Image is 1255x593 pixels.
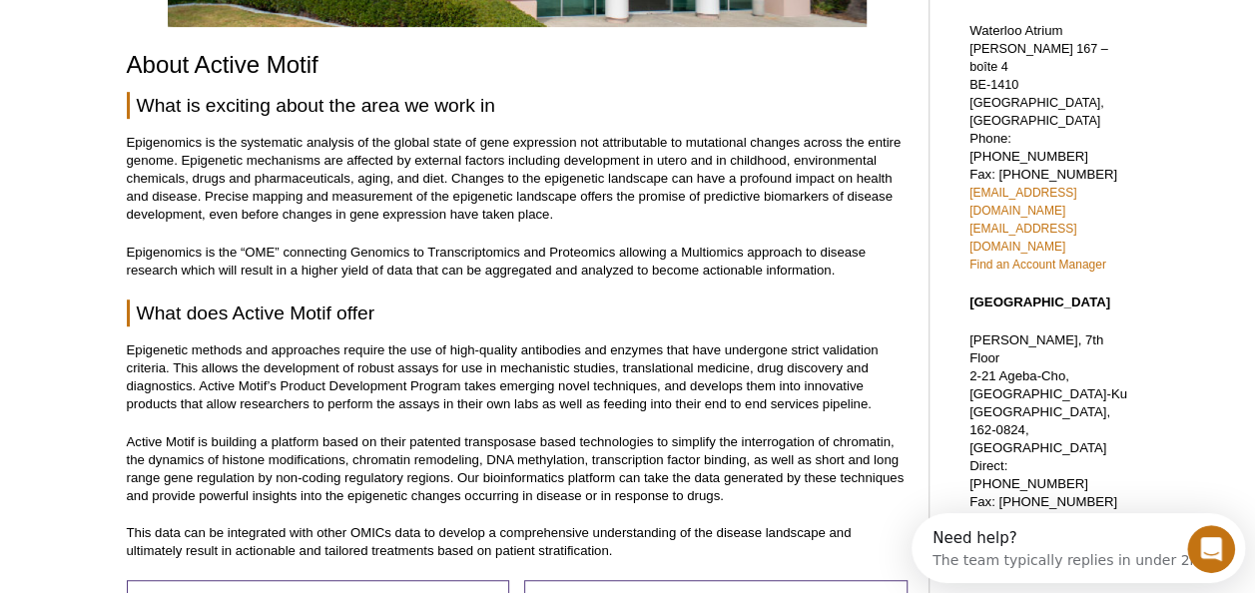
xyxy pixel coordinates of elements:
[127,341,909,413] p: Epigenetic methods and approaches require the use of high-quality antibodies and enzymes that hav...
[8,8,350,63] div: Open Intercom Messenger
[969,295,1110,309] strong: [GEOGRAPHIC_DATA]
[21,33,292,54] div: The team typically replies in under 2m
[969,222,1076,254] a: [EMAIL_ADDRESS][DOMAIN_NAME]
[21,17,292,33] div: Need help?
[127,244,909,280] p: Epigenomics is the “OME” connecting Genomics to Transcriptomics and Proteomics allowing a Multiom...
[127,52,909,81] h1: About Active Motif
[969,186,1076,218] a: [EMAIL_ADDRESS][DOMAIN_NAME]
[912,513,1245,583] iframe: Intercom live chat discovery launcher
[969,42,1108,128] span: [PERSON_NAME] 167 – boîte 4 BE-1410 [GEOGRAPHIC_DATA], [GEOGRAPHIC_DATA]
[1187,525,1235,573] iframe: Intercom live chat
[127,134,909,224] p: Epigenomics is the systematic analysis of the global state of gene expression not attributable to...
[969,258,1106,272] a: Find an Account Manager
[127,299,909,326] h2: What does Active Motif offer
[969,331,1129,547] p: [PERSON_NAME], 7th Floor 2-21 Ageba-Cho, [GEOGRAPHIC_DATA]-Ku [GEOGRAPHIC_DATA], 162-0824, [GEOGR...
[969,512,1087,545] a: [EMAIL_ADDRESS][DOMAIN_NAME]
[127,92,909,119] h2: What is exciting about the area we work in
[969,22,1129,274] p: Waterloo Atrium Phone: [PHONE_NUMBER] Fax: [PHONE_NUMBER]
[127,524,909,560] p: This data can be integrated with other OMICs data to develop a comprehensive understanding of the...
[127,433,909,505] p: Active Motif is building a platform based on their patented transposase based technologies to sim...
